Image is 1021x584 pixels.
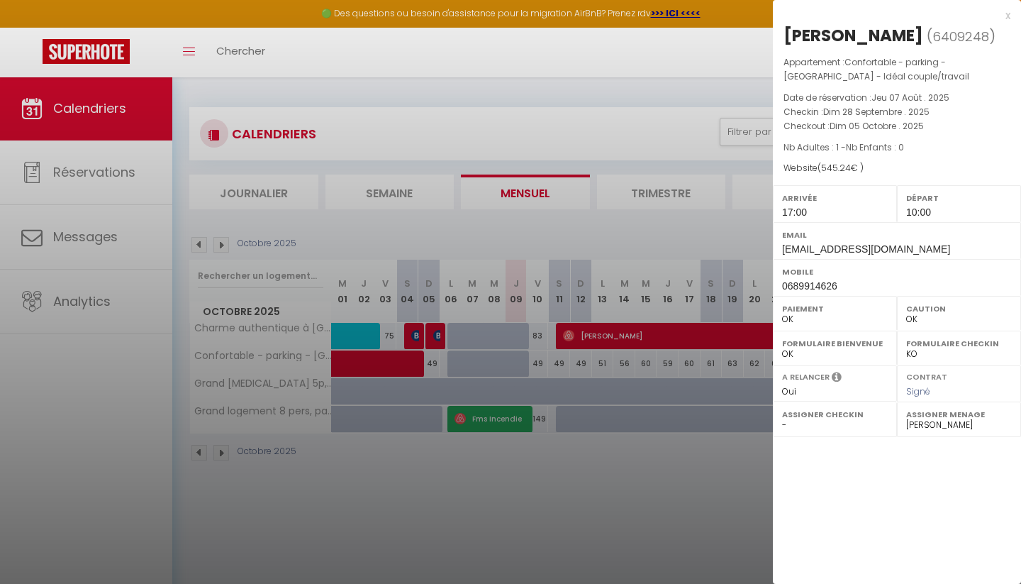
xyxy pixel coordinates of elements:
[783,56,969,82] span: Confortable - parking - [GEOGRAPHIC_DATA] - Idéal couple/travail
[906,206,931,218] span: 10:00
[782,371,830,383] label: A relancer
[871,92,949,104] span: Jeu 07 Août . 2025
[906,191,1012,205] label: Départ
[782,265,1012,279] label: Mobile
[783,119,1010,133] p: Checkout :
[782,191,888,205] label: Arrivée
[846,141,904,153] span: Nb Enfants : 0
[783,55,1010,84] p: Appartement :
[906,407,1012,422] label: Assigner Menage
[783,162,1010,175] div: Website
[830,120,924,132] span: Dim 05 Octobre . 2025
[782,336,888,351] label: Formulaire Bienvenue
[782,228,1012,242] label: Email
[832,371,842,387] i: Sélectionner OUI si vous souhaiter envoyer les séquences de messages post-checkout
[906,336,1012,351] label: Formulaire Checkin
[932,28,989,45] span: 6409248
[782,243,950,255] span: [EMAIL_ADDRESS][DOMAIN_NAME]
[821,162,851,174] span: 545.24
[818,162,864,174] span: ( € )
[906,385,930,397] span: Signé
[783,105,1010,119] p: Checkin :
[782,206,807,218] span: 17:00
[782,407,888,422] label: Assigner Checkin
[906,371,947,380] label: Contrat
[783,141,904,153] span: Nb Adultes : 1 -
[783,24,923,47] div: [PERSON_NAME]
[783,91,1010,105] p: Date de réservation :
[782,302,888,316] label: Paiement
[927,26,995,46] span: ( )
[773,7,1010,24] div: x
[782,280,837,292] span: 0689914626
[906,302,1012,316] label: Caution
[823,106,930,118] span: Dim 28 Septembre . 2025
